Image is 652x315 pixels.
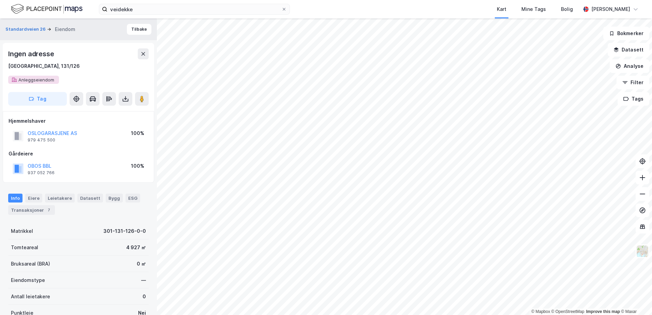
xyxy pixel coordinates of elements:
img: Z [636,245,649,258]
div: — [141,276,146,284]
input: Søk på adresse, matrikkel, gårdeiere, leietakere eller personer [107,4,281,14]
div: Antall leietakere [11,292,50,301]
button: Standardveien 26 [5,26,47,33]
div: Tomteareal [11,243,38,252]
div: 7 [45,207,52,213]
button: Bokmerker [603,27,649,40]
div: Bygg [106,194,123,202]
div: Mine Tags [521,5,546,13]
div: 100% [131,162,144,170]
div: 301-131-126-0-0 [103,227,146,235]
img: logo.f888ab2527a4732fd821a326f86c7f29.svg [11,3,83,15]
div: Transaksjoner [8,205,55,215]
button: Filter [617,76,649,89]
div: 4 927 ㎡ [126,243,146,252]
div: Gårdeiere [9,150,148,158]
div: Kontrollprogram for chat [618,282,652,315]
button: Tilbake [127,24,151,35]
button: Tag [8,92,67,106]
a: Improve this map [586,309,620,314]
div: 100% [131,129,144,137]
a: Mapbox [531,309,550,314]
div: Bolig [561,5,573,13]
div: Eiendomstype [11,276,45,284]
div: Leietakere [45,194,75,202]
button: Analyse [610,59,649,73]
div: Eiendom [55,25,75,33]
div: Matrikkel [11,227,33,235]
div: Hjemmelshaver [9,117,148,125]
iframe: Chat Widget [618,282,652,315]
a: OpenStreetMap [551,309,584,314]
div: ESG [125,194,140,202]
button: Tags [618,92,649,106]
div: 0 [143,292,146,301]
div: Info [8,194,23,202]
div: 0 ㎡ [137,260,146,268]
div: Ingen adresse [8,48,55,59]
div: Datasett [77,194,103,202]
div: Kart [497,5,506,13]
div: [GEOGRAPHIC_DATA], 131/126 [8,62,80,70]
div: 937 052 766 [28,170,55,176]
div: Bruksareal (BRA) [11,260,50,268]
div: Eiere [25,194,42,202]
div: [PERSON_NAME] [591,5,630,13]
button: Datasett [608,43,649,57]
div: 979 475 500 [28,137,55,143]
